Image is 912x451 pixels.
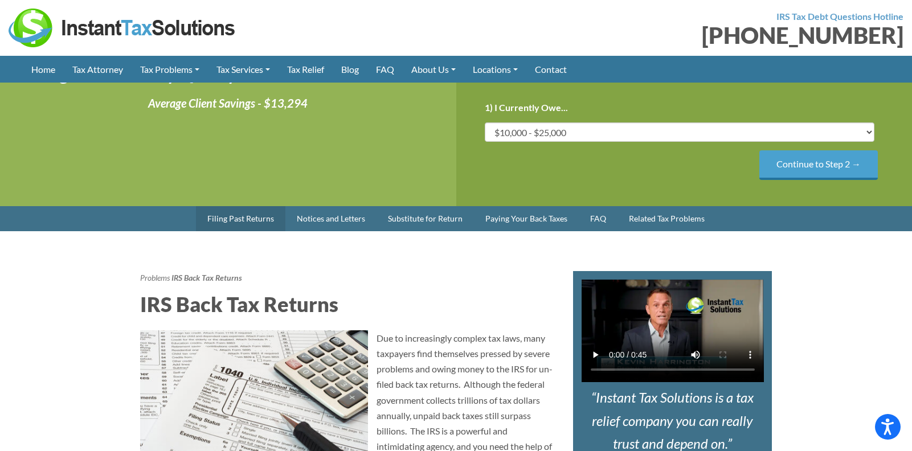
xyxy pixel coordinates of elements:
[759,150,878,179] input: Continue to Step 2 →
[333,56,367,83] a: Blog
[285,206,377,231] a: Notices and Letters
[132,56,208,83] a: Tax Problems
[776,11,903,22] strong: IRS Tax Debt Questions Hotline
[9,21,236,32] a: Instant Tax Solutions Logo
[526,56,575,83] a: Contact
[579,206,617,231] a: FAQ
[208,56,279,83] a: Tax Services
[617,206,716,231] a: Related Tax Problems
[403,56,464,83] a: About Us
[64,56,132,83] a: Tax Attorney
[148,96,308,110] i: Average Client Savings - $13,294
[140,273,170,282] a: Problems
[279,56,333,83] a: Tax Relief
[171,273,242,282] strong: IRS Back Tax Returns
[23,56,64,83] a: Home
[474,206,579,231] a: Paying Your Back Taxes
[140,290,556,318] h2: IRS Back Tax Returns
[196,206,285,231] a: Filing Past Returns
[464,56,526,83] a: Locations
[367,56,403,83] a: FAQ
[465,24,904,47] div: [PHONE_NUMBER]
[9,9,236,47] img: Instant Tax Solutions Logo
[377,206,474,231] a: Substitute for Return
[485,102,568,114] label: 1) I Currently Owe...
